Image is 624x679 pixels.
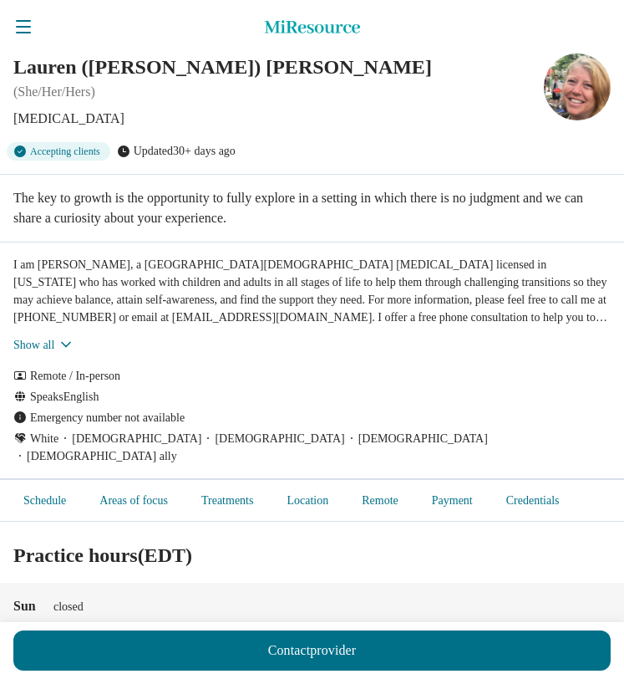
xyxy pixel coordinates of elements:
a: Treatments [213,483,296,518]
img: Lauren Krug, Psychologist [544,54,611,120]
p: [MEDICAL_DATA] [13,109,530,129]
a: Remote [390,483,453,518]
span: White [30,430,60,447]
button: Show all [13,336,79,354]
a: Schedule [3,483,85,518]
h1: Lauren ([PERSON_NAME]) [PERSON_NAME] [13,54,530,82]
button: Open navigation [13,17,33,37]
a: Areas of focus [99,483,200,518]
div: Emergency number not available [13,409,611,426]
p: I am [PERSON_NAME], a [GEOGRAPHIC_DATA][DEMOGRAPHIC_DATA] [MEDICAL_DATA] licensed in [US_STATE] w... [13,256,611,326]
div: Updated 30+ days ago [128,142,264,161]
p: ( She/Her/Hers ) [13,82,530,102]
span: [DEMOGRAPHIC_DATA] [60,430,198,447]
span: [DEMOGRAPHIC_DATA] [198,430,336,447]
a: Payment [466,483,534,518]
h2: Practice hours (EDT) [13,502,611,570]
a: Location [309,483,377,518]
a: Home page [265,13,360,40]
strong: Sun [13,596,43,616]
button: Contactprovider [13,630,611,671]
div: closed [53,598,611,616]
div: Remote / In-person [13,367,611,385]
div: Accepting clients [7,142,121,161]
span: [DEMOGRAPHIC_DATA] ally [13,447,171,465]
div: Speaks English [13,388,611,406]
span: [DEMOGRAPHIC_DATA] [336,430,474,447]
